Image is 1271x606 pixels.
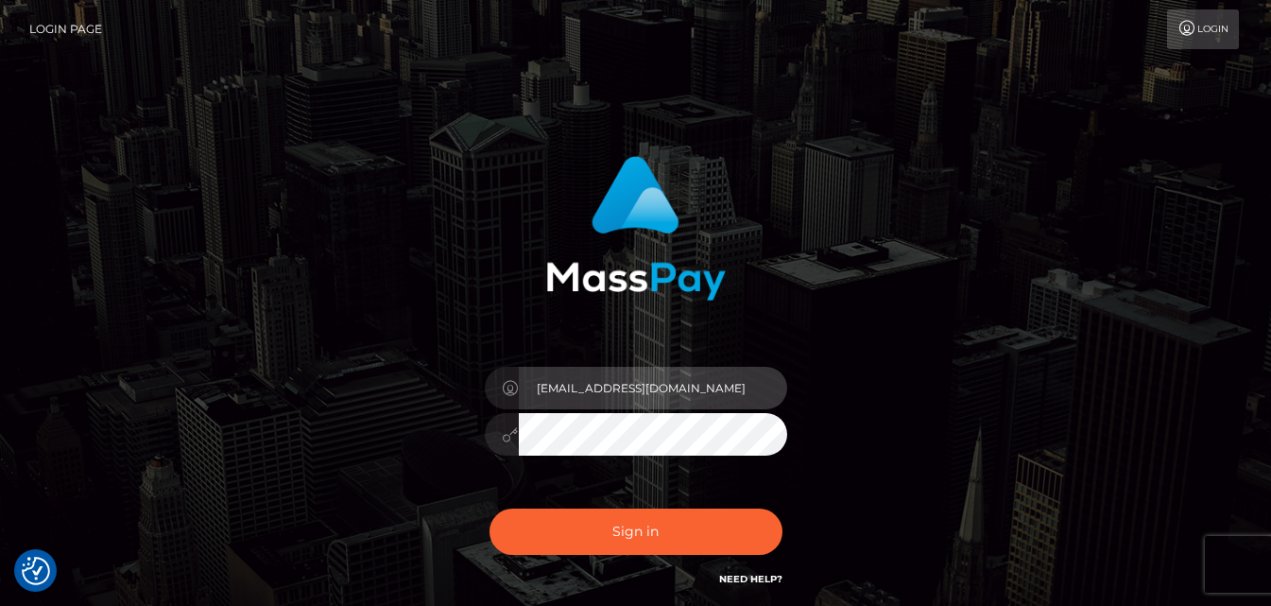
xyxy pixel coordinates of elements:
[719,573,782,585] a: Need Help?
[490,509,782,555] button: Sign in
[1167,9,1239,49] a: Login
[546,156,726,301] img: MassPay Login
[22,557,50,585] button: Consent Preferences
[29,9,102,49] a: Login Page
[22,557,50,585] img: Revisit consent button
[519,367,787,409] input: Username...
